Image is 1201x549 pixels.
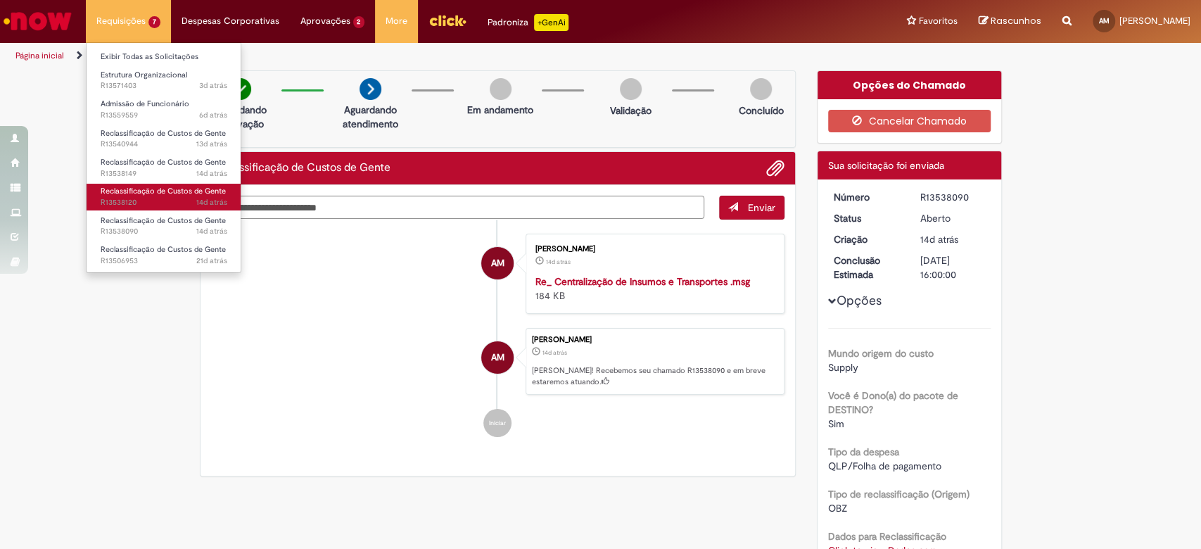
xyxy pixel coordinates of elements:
[823,211,910,225] dt: Status
[87,49,241,65] a: Exibir Todas as Solicitações
[828,347,934,360] b: Mundo origem do custo
[1119,15,1190,27] span: [PERSON_NAME]
[828,488,970,500] b: Tipo de reclassificação (Origem)
[101,255,227,267] span: R13506953
[920,211,986,225] div: Aberto
[87,126,241,152] a: Aberto R13540944 : Reclassificação de Custos de Gente
[532,365,777,387] p: [PERSON_NAME]! Recebemos seu chamado R13538090 e em breve estaremos atuando.
[196,139,227,149] span: 13d atrás
[828,460,941,472] span: QLP/Folha de pagamento
[828,417,844,430] span: Sim
[490,78,511,100] img: img-circle-grey.png
[196,255,227,266] time: 09/09/2025 12:39:58
[86,42,241,273] ul: Requisições
[828,389,958,416] b: Você é Dono(a) do pacote de DESTINO?
[610,103,652,118] p: Validação
[719,196,784,220] button: Enviar
[101,128,226,139] span: Reclassificação de Custos de Gente
[920,190,986,204] div: R13538090
[87,68,241,94] a: Aberto R13571403 : Estrutura Organizacional
[101,110,227,121] span: R13559559
[87,96,241,122] a: Aberto R13559559 : Admissão de Funcionário
[1099,16,1110,25] span: AM
[481,247,514,279] div: Ana Laura Bastos Machado
[750,78,772,100] img: img-circle-grey.png
[828,530,946,543] b: Dados para Reclassificação
[199,110,227,120] time: 23/09/2025 14:57:54
[428,10,466,31] img: click_logo_yellow_360x200.png
[491,341,504,374] span: AM
[488,14,568,31] div: Padroniza
[823,232,910,246] dt: Criação
[196,226,227,236] span: 14d atrás
[919,14,958,28] span: Favoritos
[766,159,784,177] button: Adicionar anexos
[87,242,241,268] a: Aberto R13506953 : Reclassificação de Custos de Gente
[101,186,226,196] span: Reclassificação de Custos de Gente
[920,233,958,246] span: 14d atrás
[101,215,226,226] span: Reclassificação de Custos de Gente
[481,341,514,374] div: Ana Laura Bastos Machado
[823,190,910,204] dt: Número
[87,184,241,210] a: Aberto R13538120 : Reclassificação de Custos de Gente
[467,103,533,117] p: Em andamento
[535,245,770,253] div: [PERSON_NAME]
[101,80,227,91] span: R13571403
[15,50,64,61] a: Página inicial
[542,348,567,357] time: 16/09/2025 08:43:02
[738,103,783,118] p: Concluído
[199,80,227,91] time: 26/09/2025 16:01:59
[96,14,146,28] span: Requisições
[979,15,1041,28] a: Rascunhos
[1,7,74,35] img: ServiceNow
[101,99,189,109] span: Admissão de Funcionário
[87,155,241,181] a: Aberto R13538149 : Reclassificação de Custos de Gente
[336,103,405,131] p: Aguardando atendimento
[199,110,227,120] span: 6d atrás
[196,139,227,149] time: 16/09/2025 16:49:10
[211,162,390,175] h2: Reclassificação de Custos de Gente Histórico de tíquete
[300,14,350,28] span: Aprovações
[101,226,227,237] span: R13538090
[353,16,365,28] span: 2
[748,201,775,214] span: Enviar
[386,14,407,28] span: More
[101,244,226,255] span: Reclassificação de Custos de Gente
[196,168,227,179] time: 16/09/2025 08:55:42
[211,328,785,396] li: Ana Laura Bastos Machado
[828,110,991,132] button: Cancelar Chamado
[991,14,1041,27] span: Rascunhos
[534,14,568,31] p: +GenAi
[620,78,642,100] img: img-circle-grey.png
[101,197,227,208] span: R13538120
[196,168,227,179] span: 14d atrás
[11,43,790,69] ul: Trilhas de página
[818,71,1001,99] div: Opções do Chamado
[542,348,567,357] span: 14d atrás
[196,226,227,236] time: 16/09/2025 08:43:04
[535,274,770,303] div: 184 KB
[101,70,187,80] span: Estrutura Organizacional
[535,275,750,288] a: Re_ Centralização de Insumos e Transportes .msg
[211,220,785,452] ul: Histórico de tíquete
[101,168,227,179] span: R13538149
[828,446,899,458] b: Tipo da despesa
[920,253,986,282] div: [DATE] 16:00:00
[199,80,227,91] span: 3d atrás
[196,197,227,208] span: 14d atrás
[360,78,381,100] img: arrow-next.png
[211,196,705,220] textarea: Digite sua mensagem aqui...
[828,361,858,374] span: Supply
[196,197,227,208] time: 16/09/2025 08:48:21
[920,232,986,246] div: 16/09/2025 08:43:02
[148,16,160,28] span: 7
[546,258,571,266] time: 16/09/2025 08:42:13
[532,336,777,344] div: [PERSON_NAME]
[828,502,847,515] span: OBZ
[101,157,226,168] span: Reclassificação de Custos de Gente
[196,255,227,266] span: 21d atrás
[182,14,279,28] span: Despesas Corporativas
[920,233,958,246] time: 16/09/2025 08:43:02
[101,139,227,150] span: R13540944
